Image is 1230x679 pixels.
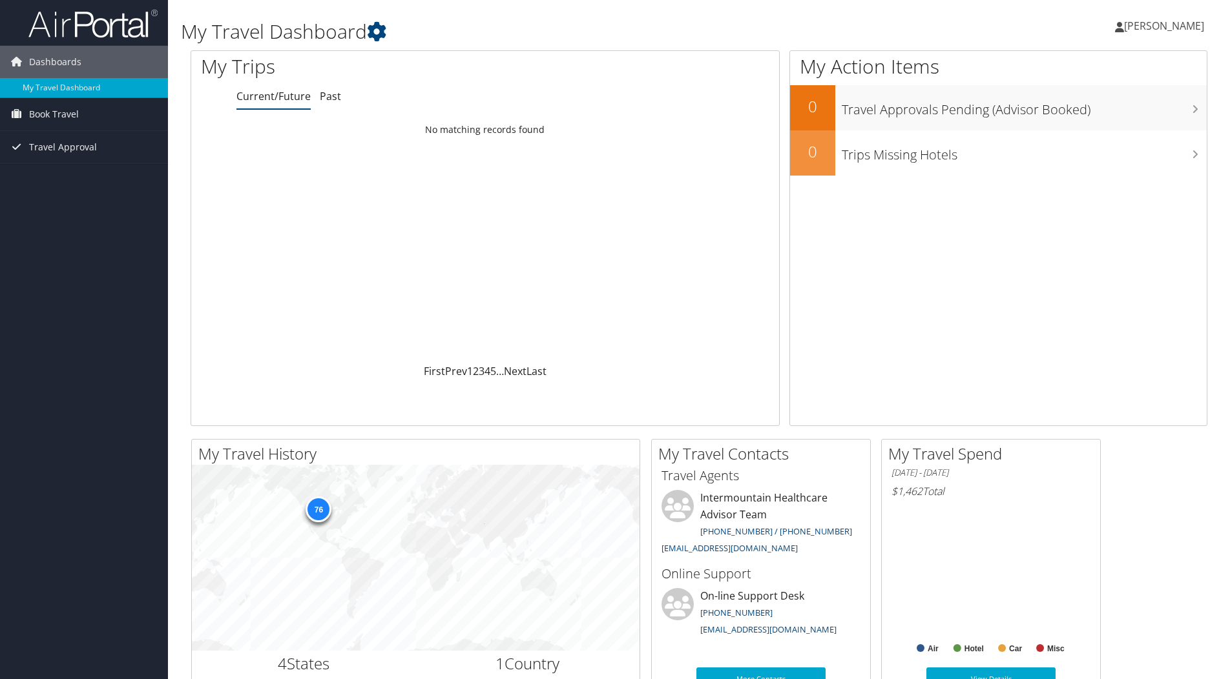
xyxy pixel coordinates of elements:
[928,644,939,653] text: Air
[445,364,467,378] a: Prev
[191,118,779,141] td: No matching records found
[29,98,79,130] span: Book Travel
[700,623,837,635] a: [EMAIL_ADDRESS][DOMAIN_NAME]
[1009,644,1022,653] text: Car
[479,364,485,378] a: 3
[198,443,640,465] h2: My Travel History
[891,467,1090,479] h6: [DATE] - [DATE]
[424,364,445,378] a: First
[891,484,922,498] span: $1,462
[700,607,773,618] a: [PHONE_NUMBER]
[790,85,1207,130] a: 0Travel Approvals Pending (Advisor Booked)
[485,364,490,378] a: 4
[655,490,867,559] li: Intermountain Healthcare Advisor Team
[658,443,870,465] h2: My Travel Contacts
[504,364,526,378] a: Next
[320,89,341,103] a: Past
[29,131,97,163] span: Travel Approval
[700,525,852,537] a: [PHONE_NUMBER] / [PHONE_NUMBER]
[278,653,287,674] span: 4
[181,18,871,45] h1: My Travel Dashboard
[306,496,331,522] div: 76
[1115,6,1217,45] a: [PERSON_NAME]
[473,364,479,378] a: 2
[891,484,1090,498] h6: Total
[467,364,473,378] a: 1
[426,653,631,674] h2: Country
[842,139,1207,164] h3: Trips Missing Hotels
[1047,644,1065,653] text: Misc
[964,644,984,653] text: Hotel
[490,364,496,378] a: 5
[201,53,525,80] h1: My Trips
[655,588,867,641] li: On-line Support Desk
[790,53,1207,80] h1: My Action Items
[662,542,798,554] a: [EMAIL_ADDRESS][DOMAIN_NAME]
[790,141,835,163] h2: 0
[29,46,81,78] span: Dashboards
[495,653,505,674] span: 1
[1124,19,1204,33] span: [PERSON_NAME]
[790,96,835,117] h2: 0
[842,94,1207,119] h3: Travel Approvals Pending (Advisor Booked)
[496,364,504,378] span: …
[888,443,1100,465] h2: My Travel Spend
[28,8,158,39] img: airportal-logo.png
[202,653,406,674] h2: States
[236,89,311,103] a: Current/Future
[790,130,1207,176] a: 0Trips Missing Hotels
[526,364,547,378] a: Last
[662,565,860,583] h3: Online Support
[662,467,860,485] h3: Travel Agents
